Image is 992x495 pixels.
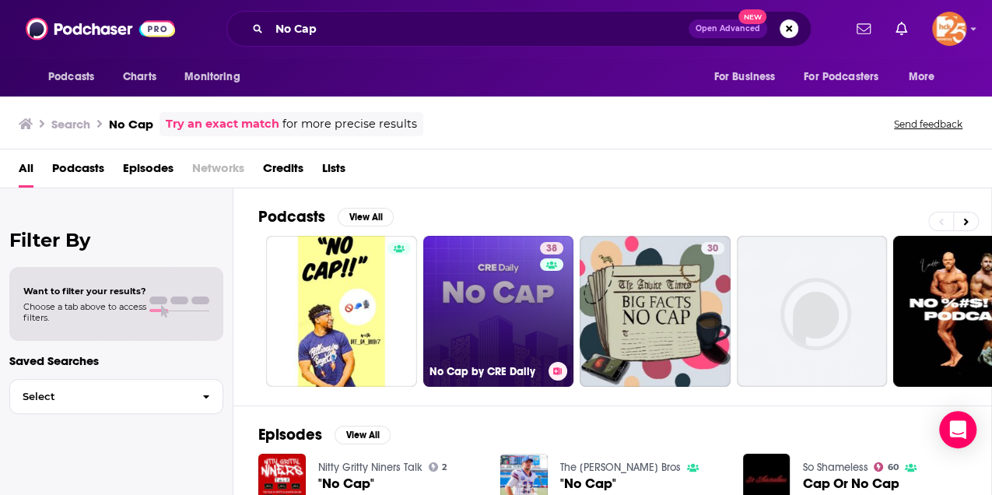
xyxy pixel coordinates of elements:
[123,156,174,188] a: Episodes
[560,461,681,474] a: The Turner Bros
[898,62,955,92] button: open menu
[109,117,153,132] h3: No Cap
[322,156,345,188] a: Lists
[804,66,878,88] span: For Podcasters
[9,229,223,251] h2: Filter By
[166,115,279,133] a: Try an exact match
[429,365,542,378] h3: No Cap by CRE Daily
[889,16,913,42] a: Show notifications dropdown
[258,425,391,444] a: EpisodesView All
[560,477,616,490] a: "No Cap"
[318,461,422,474] a: Nitty Gritty Niners Talk
[269,16,689,41] input: Search podcasts, credits, & more...
[258,425,322,444] h2: Episodes
[540,242,563,255] a: 38
[335,426,391,444] button: View All
[888,464,899,471] span: 60
[932,12,966,46] span: Logged in as kerrifulks
[713,66,775,88] span: For Business
[282,115,417,133] span: for more precise results
[184,66,240,88] span: Monitoring
[113,62,166,92] a: Charts
[932,12,966,46] button: Show profile menu
[696,25,760,33] span: Open Advanced
[738,9,766,24] span: New
[802,477,899,490] a: Cap Or No Cap
[258,207,325,226] h2: Podcasts
[939,411,976,448] div: Open Intercom Messenger
[442,464,447,471] span: 2
[23,286,146,297] span: Want to filter your results?
[318,477,374,490] a: "No Cap"
[9,379,223,414] button: Select
[580,236,731,387] a: 30
[23,301,146,323] span: Choose a tab above to access filters.
[429,462,447,472] a: 2
[889,118,967,131] button: Send feedback
[263,156,303,188] a: Credits
[258,207,394,226] a: PodcastsView All
[10,391,190,402] span: Select
[932,12,966,46] img: User Profile
[338,208,394,226] button: View All
[192,156,244,188] span: Networks
[909,66,935,88] span: More
[701,242,724,255] a: 30
[123,66,156,88] span: Charts
[226,11,811,47] div: Search podcasts, credits, & more...
[850,16,877,42] a: Show notifications dropdown
[546,241,557,257] span: 38
[37,62,114,92] button: open menu
[19,156,33,188] a: All
[874,462,899,472] a: 60
[703,62,794,92] button: open menu
[794,62,901,92] button: open menu
[689,19,767,38] button: Open AdvancedNew
[52,156,104,188] a: Podcasts
[9,353,223,368] p: Saved Searches
[174,62,260,92] button: open menu
[51,117,90,132] h3: Search
[48,66,94,88] span: Podcasts
[802,461,868,474] a: So Shameless
[707,241,718,257] span: 30
[26,14,175,44] img: Podchaser - Follow, Share and Rate Podcasts
[423,236,574,387] a: 38No Cap by CRE Daily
